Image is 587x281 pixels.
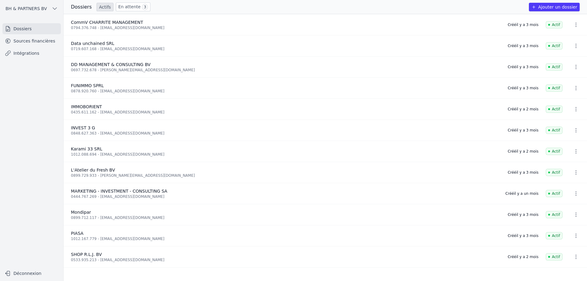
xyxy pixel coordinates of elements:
span: Actif [546,105,563,113]
span: BH & PARTNERS BV [6,6,47,12]
span: Actif [546,211,563,218]
span: SHOP R.L.J. BV [71,252,102,257]
a: Sources financières [2,35,61,46]
button: BH & PARTNERS BV [2,4,61,13]
span: Karami 33 SRL [71,146,102,151]
span: CommV CHARRITE MANAGEMENT [71,20,143,25]
button: Ajouter un dossier [529,3,580,11]
div: Créé il y a 3 mois [508,233,538,238]
div: 0435.611.162 - [EMAIL_ADDRESS][DOMAIN_NAME] [71,110,500,115]
div: 0878.920.760 - [EMAIL_ADDRESS][DOMAIN_NAME] [71,89,500,94]
div: 0848.627.363 - [EMAIL_ADDRESS][DOMAIN_NAME] [71,131,500,136]
div: Créé il y a 2 mois [508,149,538,154]
div: Créé il y a 3 mois [508,86,538,91]
h3: Dossiers [71,3,92,11]
span: Actif [546,148,563,155]
div: Créé il y a 3 mois [508,22,538,27]
a: Actifs [97,3,113,11]
div: 1012.088.694 - [EMAIL_ADDRESS][DOMAIN_NAME] [71,152,500,157]
div: Créé il y a 3 mois [508,212,538,217]
span: PIASA [71,231,83,236]
div: Créé il y a 3 mois [508,43,538,48]
button: Déconnexion [2,268,61,278]
span: FUNIMMO SPRL [71,83,104,88]
span: DD MANAGEMENT & CONSULTING BV [71,62,150,67]
div: 1012.167.779 - [EMAIL_ADDRESS][DOMAIN_NAME] [71,236,500,241]
span: Actif [546,84,563,92]
div: Créé il y a 3 mois [508,128,538,133]
span: Actif [546,21,563,28]
span: Data unchained SRL [71,41,114,46]
span: Actif [546,42,563,50]
span: 3 [142,4,148,10]
span: MARKETING - INVESTMENT - CONSULTING SA [71,189,167,194]
div: Créé il y a 2 mois [508,107,538,112]
span: Mondipar [71,210,91,215]
span: IMMOBORIENT [71,104,102,109]
span: INVEST 3 G [71,125,95,130]
span: L'Atelier du Fresh BV [71,168,115,172]
div: 0533.935.213 - [EMAIL_ADDRESS][DOMAIN_NAME] [71,257,500,262]
span: Actif [546,169,563,176]
div: Créé il y a 3 mois [508,170,538,175]
div: Créé il y a 3 mois [508,65,538,69]
div: 0899.712.117 - [EMAIL_ADDRESS][DOMAIN_NAME] [71,215,500,220]
a: Dossiers [2,23,61,34]
div: Créé il y a 2 mois [508,254,538,259]
div: 0899.729.933 - [PERSON_NAME][EMAIL_ADDRESS][DOMAIN_NAME] [71,173,500,178]
div: 0794.376.748 - [EMAIL_ADDRESS][DOMAIN_NAME] [71,25,500,30]
div: 0444.767.269 - [EMAIL_ADDRESS][DOMAIN_NAME] [71,194,498,199]
span: Actif [546,232,563,239]
span: Actif [546,63,563,71]
a: Intégrations [2,48,61,59]
span: Actif [546,190,563,197]
span: Actif [546,127,563,134]
div: 0719.607.168 - [EMAIL_ADDRESS][DOMAIN_NAME] [71,46,500,51]
a: En attente 3 [116,2,150,11]
div: 0697.732.678 - [PERSON_NAME][EMAIL_ADDRESS][DOMAIN_NAME] [71,68,500,72]
span: Actif [546,253,563,261]
div: Créé il y a un mois [505,191,538,196]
